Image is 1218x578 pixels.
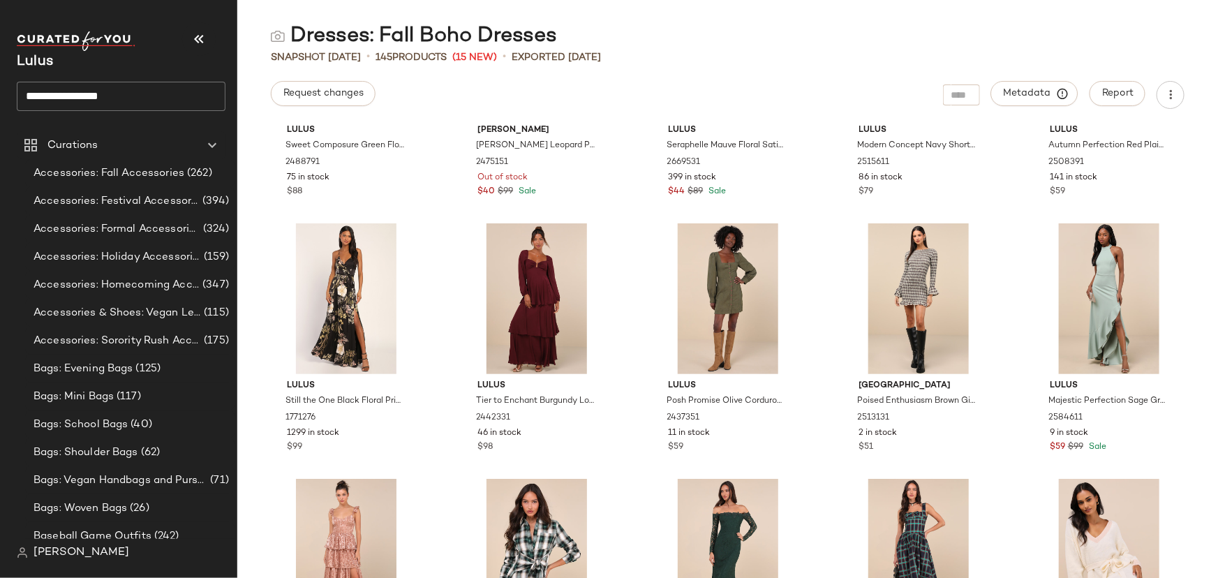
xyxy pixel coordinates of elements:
[476,156,508,169] span: 2475151
[1048,140,1167,152] span: Autumn Perfection Red Plaid Mini Dress With Pockets
[512,50,601,65] p: Exported [DATE]
[1050,186,1065,198] span: $59
[287,380,406,392] span: Lulus
[669,441,684,454] span: $59
[34,277,200,293] span: Accessories: Homecoming Accessories
[201,249,229,265] span: (159)
[859,427,898,440] span: 2 in stock
[200,277,229,293] span: (347)
[859,186,874,198] span: $79
[1101,88,1134,99] span: Report
[285,412,315,424] span: 1771276
[114,389,141,405] span: (117)
[34,389,114,405] span: Bags: Mini Bags
[476,140,595,152] span: [PERSON_NAME] Leopard Print Sleeveless Denim Midi Dress
[17,54,53,69] span: Current Company Name
[47,138,98,154] span: Curations
[151,528,179,544] span: (242)
[34,473,207,489] span: Bags: Vegan Handbags and Purses
[34,305,201,321] span: Accessories & Shoes: Vegan Leather
[667,140,786,152] span: Seraphelle Mauve Floral Satin Surplice Tiered Midi Dress
[207,473,229,489] span: (71)
[1048,412,1083,424] span: 2584611
[859,172,903,184] span: 86 in stock
[477,441,493,454] span: $98
[271,29,285,43] img: svg%3e
[128,417,152,433] span: (40)
[34,501,127,517] span: Bags: Woven Bags
[271,22,557,50] div: Dresses: Fall Boho Dresses
[858,156,890,169] span: 2515611
[1050,427,1088,440] span: 9 in stock
[34,544,129,561] span: [PERSON_NAME]
[503,49,506,66] span: •
[859,380,978,392] span: [GEOGRAPHIC_DATA]
[477,380,596,392] span: Lulus
[184,165,212,181] span: (262)
[34,445,138,461] span: Bags: Shoulder Bags
[17,547,28,558] img: svg%3e
[287,427,339,440] span: 1299 in stock
[1003,87,1067,100] span: Metadata
[466,223,607,374] img: 12203761_2442331.jpg
[133,361,161,377] span: (125)
[287,441,302,454] span: $99
[34,221,200,237] span: Accessories: Formal Accessories
[1090,81,1145,106] button: Report
[669,172,717,184] span: 399 in stock
[276,223,417,374] img: 8927101_1771276.jpg
[285,156,320,169] span: 2488791
[201,333,229,349] span: (175)
[1050,172,1097,184] span: 141 in stock
[287,186,302,198] span: $88
[376,50,447,65] div: Products
[858,395,976,408] span: Poised Enthusiasm Brown Gingham Smocked Mini Dress
[498,186,513,198] span: $99
[688,186,704,198] span: $89
[476,412,510,424] span: 2442331
[34,417,128,433] span: Bags: School Bags
[200,221,229,237] span: (324)
[452,50,497,65] span: (15 New)
[287,124,406,137] span: Lulus
[285,395,404,408] span: Still the One Black Floral Print Satin Maxi Dress
[283,88,364,99] span: Request changes
[34,193,200,209] span: Accessories: Festival Accessories
[271,50,361,65] span: Snapshot [DATE]
[658,223,799,374] img: 12050221_2437351.jpg
[848,223,989,374] img: 12304981_2513131.jpg
[201,305,229,321] span: (115)
[1039,223,1180,374] img: 12461401_2584611.jpg
[706,187,727,196] span: Sale
[1048,395,1167,408] span: Majestic Perfection Sage Green Ruffled Halter Maxi Dress
[34,361,133,377] span: Bags: Evening Bags
[858,140,976,152] span: Modern Concept Navy Short Sleeve V-Neck Midi Dress With Pockets
[366,49,370,66] span: •
[1048,156,1084,169] span: 2508391
[34,249,201,265] span: Accessories: Holiday Accessories
[287,172,329,184] span: 75 in stock
[667,156,701,169] span: 2669531
[1050,441,1065,454] span: $59
[669,380,787,392] span: Lulus
[667,412,700,424] span: 2437351
[477,186,495,198] span: $40
[859,441,874,454] span: $51
[667,395,786,408] span: Posh Promise Olive Corduroy Long Sleeve Button-Up Mini Dress
[477,124,596,137] span: [PERSON_NAME]
[1050,380,1168,392] span: Lulus
[476,395,595,408] span: Tier to Enchant Burgundy Long Sleeve Tiered Maxi Dress
[34,333,201,349] span: Accessories: Sorority Rush Accessories
[669,186,685,198] span: $44
[138,445,161,461] span: (62)
[859,124,978,137] span: Lulus
[17,31,135,51] img: cfy_white_logo.C9jOOHJF.svg
[34,528,151,544] span: Baseball Game Outfits
[991,81,1078,106] button: Metadata
[1068,441,1083,454] span: $99
[200,193,229,209] span: (394)
[34,165,184,181] span: Accessories: Fall Accessories
[127,501,149,517] span: (26)
[858,412,890,424] span: 2513131
[1050,124,1168,137] span: Lulus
